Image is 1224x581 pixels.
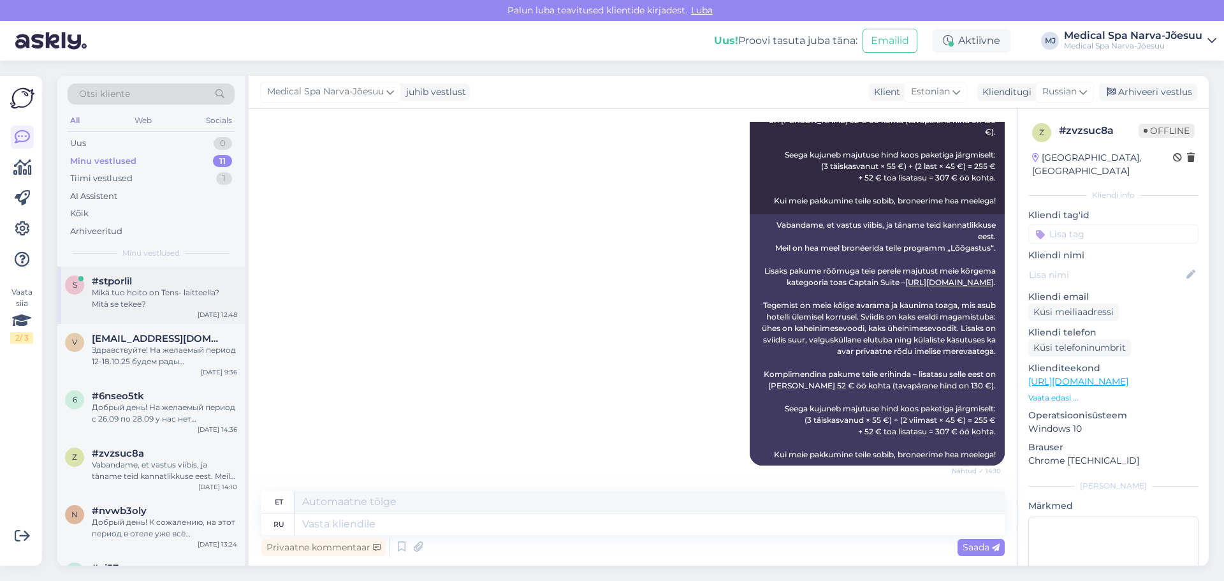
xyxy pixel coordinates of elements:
input: Lisa tag [1028,224,1198,244]
div: 0 [214,137,232,150]
div: Klienditugi [977,85,1031,99]
div: Здравствуйте! На желаемый период 12-18.10.25 будем рады забронировать для Вас классический лечебн... [92,344,237,367]
div: [DATE] 9:36 [201,367,237,377]
div: Socials [203,112,235,129]
span: #6nseo5tk [92,390,144,402]
img: Askly Logo [10,86,34,110]
p: Kliendi nimi [1028,249,1198,262]
div: MJ [1041,32,1059,50]
div: # zvzsuc8a [1059,123,1139,138]
b: Uus! [714,34,738,47]
a: Medical Spa Narva-JõesuuMedical Spa Narva-Jõesuu [1064,31,1216,51]
div: 11 [213,155,232,168]
div: Kliendi info [1028,189,1198,201]
div: 1 [216,172,232,185]
span: s [73,280,77,290]
div: Medical Spa Narva-Jõesuu [1064,31,1202,41]
span: Otsi kliente [79,87,130,101]
div: Добрый день! К сожалению, на этот период в отеле уже всё забронировано. В октябре (если рассматри... [92,517,237,540]
p: Kliendi tag'id [1028,209,1198,222]
p: Klienditeekond [1028,362,1198,375]
div: ru [273,513,284,535]
div: Küsi telefoninumbrit [1028,339,1131,357]
div: Proovi tasuta juba täna: [714,33,857,48]
div: 2 / 3 [10,332,33,344]
p: Operatsioonisüsteem [1028,409,1198,422]
div: Tiimi vestlused [70,172,133,185]
span: #nvwb3oly [92,505,147,517]
div: et [275,491,283,513]
div: Privaatne kommentaar [261,539,386,556]
span: Minu vestlused [122,247,180,259]
span: Medical Spa Narva-Jõesuu [267,85,384,99]
span: Saada [963,541,1000,553]
div: Vabandame, et vastus viibis, ja täname teid kannatlikkuse eest. Meil on hea meel broneerida teile... [92,459,237,482]
span: #stporlil [92,276,132,287]
p: Chrome [TECHNICAL_ID] [1028,454,1198,467]
span: Estonian [911,85,950,99]
div: [DATE] 13:24 [198,540,237,549]
p: Märkmed [1028,499,1198,513]
div: juhib vestlust [401,85,466,99]
span: z [1039,128,1044,137]
div: Vabandame, et vastus viibis, ja täname teid kannatlikkuse eest. Meil ​​​​on hea meel bronéerida t... [750,214,1005,466]
a: [URL][DOMAIN_NAME] [1028,376,1128,387]
input: Lisa nimi [1029,268,1184,282]
div: Arhiveeri vestlus [1099,84,1197,101]
button: Emailid [863,29,917,53]
div: Kõik [70,207,89,220]
div: Minu vestlused [70,155,136,168]
span: n [71,510,78,519]
p: Windows 10 [1028,422,1198,436]
div: Добрый день! На желаемый период с 26.09 по 28.09 у нас нет стандартных одноместных номеров. Однак... [92,402,237,425]
div: Uus [70,137,86,150]
p: Kliendi telefon [1028,326,1198,339]
div: AI Assistent [70,190,117,203]
span: 6 [73,395,77,404]
span: Nähtud ✓ 14:10 [952,466,1001,476]
div: [DATE] 14:10 [198,482,237,492]
div: Vaata siia [10,286,33,344]
span: v [72,337,77,347]
span: #zvzsuc8a [92,448,144,459]
div: Klient [869,85,900,99]
p: Kliendi email [1028,290,1198,304]
div: Web [132,112,154,129]
span: valeriiaenergodar@gmail.com [92,333,224,344]
div: [PERSON_NAME] [1028,480,1198,492]
div: Arhiveeritud [70,225,122,238]
div: All [68,112,82,129]
p: Vaata edasi ... [1028,392,1198,404]
div: [DATE] 14:36 [198,425,237,434]
span: Offline [1139,124,1195,138]
a: [URL][DOMAIN_NAME] [905,277,994,287]
span: #vj57ecny [92,563,142,574]
span: Luba [687,4,717,16]
div: Küsi meiliaadressi [1028,304,1119,321]
div: Medical Spa Narva-Jõesuu [1064,41,1202,51]
span: Russian [1042,85,1077,99]
div: [GEOGRAPHIC_DATA], [GEOGRAPHIC_DATA] [1032,151,1173,178]
div: Aktiivne [933,29,1010,52]
div: [DATE] 12:48 [198,310,237,320]
span: z [72,452,77,462]
p: Brauser [1028,441,1198,454]
div: Mikä tuo hoito on Tens- laitteella? Mitä se tekee? [92,287,237,310]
